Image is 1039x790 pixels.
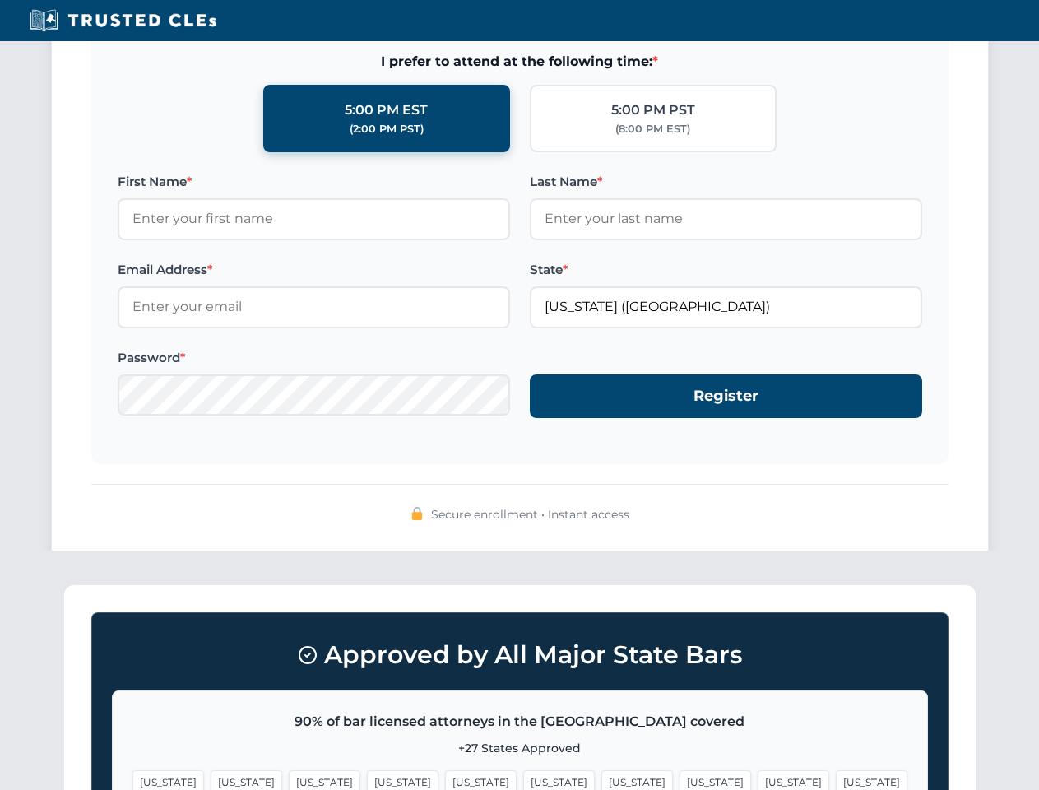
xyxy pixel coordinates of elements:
[118,51,922,72] span: I prefer to attend at the following time:
[615,121,690,137] div: (8:00 PM EST)
[530,260,922,280] label: State
[118,286,510,328] input: Enter your email
[350,121,424,137] div: (2:00 PM PST)
[530,286,922,328] input: Florida (FL)
[25,8,221,33] img: Trusted CLEs
[410,507,424,520] img: 🔒
[431,505,629,523] span: Secure enrollment • Instant access
[112,633,928,677] h3: Approved by All Major State Bars
[118,198,510,239] input: Enter your first name
[118,348,510,368] label: Password
[132,739,907,757] p: +27 States Approved
[530,374,922,418] button: Register
[118,172,510,192] label: First Name
[132,711,907,732] p: 90% of bar licensed attorneys in the [GEOGRAPHIC_DATA] covered
[530,198,922,239] input: Enter your last name
[345,100,428,121] div: 5:00 PM EST
[530,172,922,192] label: Last Name
[611,100,695,121] div: 5:00 PM PST
[118,260,510,280] label: Email Address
